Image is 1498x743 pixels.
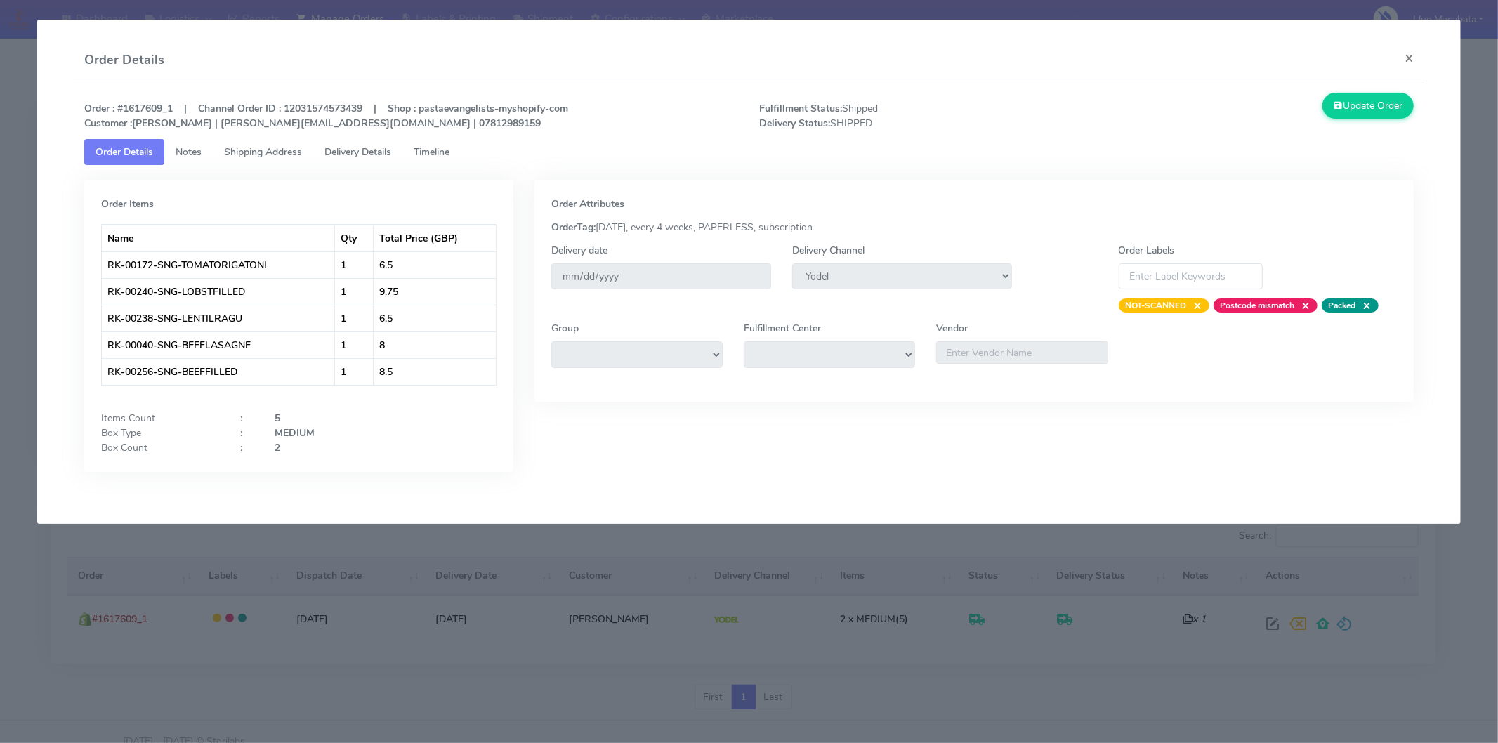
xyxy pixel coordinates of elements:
[91,440,230,455] div: Box Count
[1221,300,1295,311] strong: Postcode mismatch
[335,278,373,305] td: 1
[324,145,391,159] span: Delivery Details
[96,145,153,159] span: Order Details
[759,117,830,130] strong: Delivery Status:
[551,221,596,234] strong: OrderTag:
[102,305,335,331] td: RK-00238-SNG-LENTILRAGU
[374,358,496,385] td: 8.5
[374,278,496,305] td: 9.75
[1356,298,1372,313] span: ×
[374,331,496,358] td: 8
[275,426,315,440] strong: MEDIUM
[374,225,496,251] th: Total Price (GBP)
[1126,300,1187,311] strong: NOT-SCANNED
[102,225,335,251] th: Name
[1119,243,1175,258] label: Order Labels
[744,321,821,336] label: Fulfillment Center
[91,411,230,426] div: Items Count
[335,305,373,331] td: 1
[1393,39,1425,77] button: Close
[84,117,132,130] strong: Customer :
[101,197,154,211] strong: Order Items
[1187,298,1202,313] span: ×
[176,145,202,159] span: Notes
[102,331,335,358] td: RK-00040-SNG-BEEFLASAGNE
[102,278,335,305] td: RK-00240-SNG-LOBSTFILLED
[1119,263,1263,289] input: Enter Label Keywords
[230,440,264,455] div: :
[84,51,164,70] h4: Order Details
[84,139,1414,165] ul: Tabs
[749,101,1086,131] span: Shipped SHIPPED
[936,341,1108,364] input: Enter Vendor Name
[1322,93,1414,119] button: Update Order
[551,321,579,336] label: Group
[224,145,302,159] span: Shipping Address
[275,441,280,454] strong: 2
[414,145,449,159] span: Timeline
[551,243,607,258] label: Delivery date
[91,426,230,440] div: Box Type
[792,243,865,258] label: Delivery Channel
[84,102,568,130] strong: Order : #1617609_1 | Channel Order ID : 12031574573439 | Shop : pastaevangelists-myshopify-com [P...
[541,220,1407,235] div: [DATE], every 4 weeks, PAPERLESS, subscription
[335,358,373,385] td: 1
[102,358,335,385] td: RK-00256-SNG-BEEFFILLED
[102,251,335,278] td: RK-00172-SNG-TOMATORIGATONI
[275,412,280,425] strong: 5
[335,331,373,358] td: 1
[1329,300,1356,311] strong: Packed
[374,305,496,331] td: 6.5
[230,411,264,426] div: :
[374,251,496,278] td: 6.5
[551,197,624,211] strong: Order Attributes
[335,225,373,251] th: Qty
[1295,298,1310,313] span: ×
[230,426,264,440] div: :
[335,251,373,278] td: 1
[759,102,842,115] strong: Fulfillment Status:
[936,321,968,336] label: Vendor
